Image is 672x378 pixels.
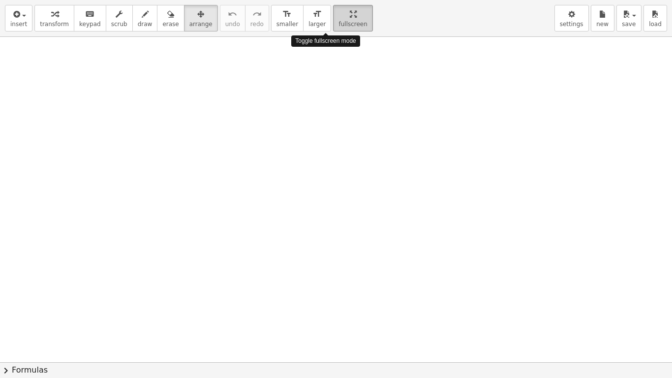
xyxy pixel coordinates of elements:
[228,8,237,20] i: undo
[333,5,372,31] button: fullscreen
[220,5,245,31] button: undoundo
[591,5,614,31] button: new
[649,21,662,28] span: load
[132,5,158,31] button: draw
[245,5,269,31] button: redoredo
[616,5,641,31] button: save
[291,35,360,47] div: Toggle fullscreen mode
[106,5,133,31] button: scrub
[643,5,667,31] button: load
[162,21,179,28] span: erase
[157,5,184,31] button: erase
[250,21,264,28] span: redo
[79,21,101,28] span: keypad
[111,21,127,28] span: scrub
[276,21,298,28] span: smaller
[338,21,367,28] span: fullscreen
[560,21,583,28] span: settings
[40,21,69,28] span: transform
[252,8,262,20] i: redo
[184,5,218,31] button: arrange
[225,21,240,28] span: undo
[271,5,304,31] button: format_sizesmaller
[5,5,32,31] button: insert
[554,5,589,31] button: settings
[282,8,292,20] i: format_size
[138,21,153,28] span: draw
[34,5,74,31] button: transform
[308,21,326,28] span: larger
[74,5,106,31] button: keyboardkeypad
[622,21,636,28] span: save
[85,8,94,20] i: keyboard
[312,8,322,20] i: format_size
[10,21,27,28] span: insert
[596,21,609,28] span: new
[189,21,213,28] span: arrange
[303,5,331,31] button: format_sizelarger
